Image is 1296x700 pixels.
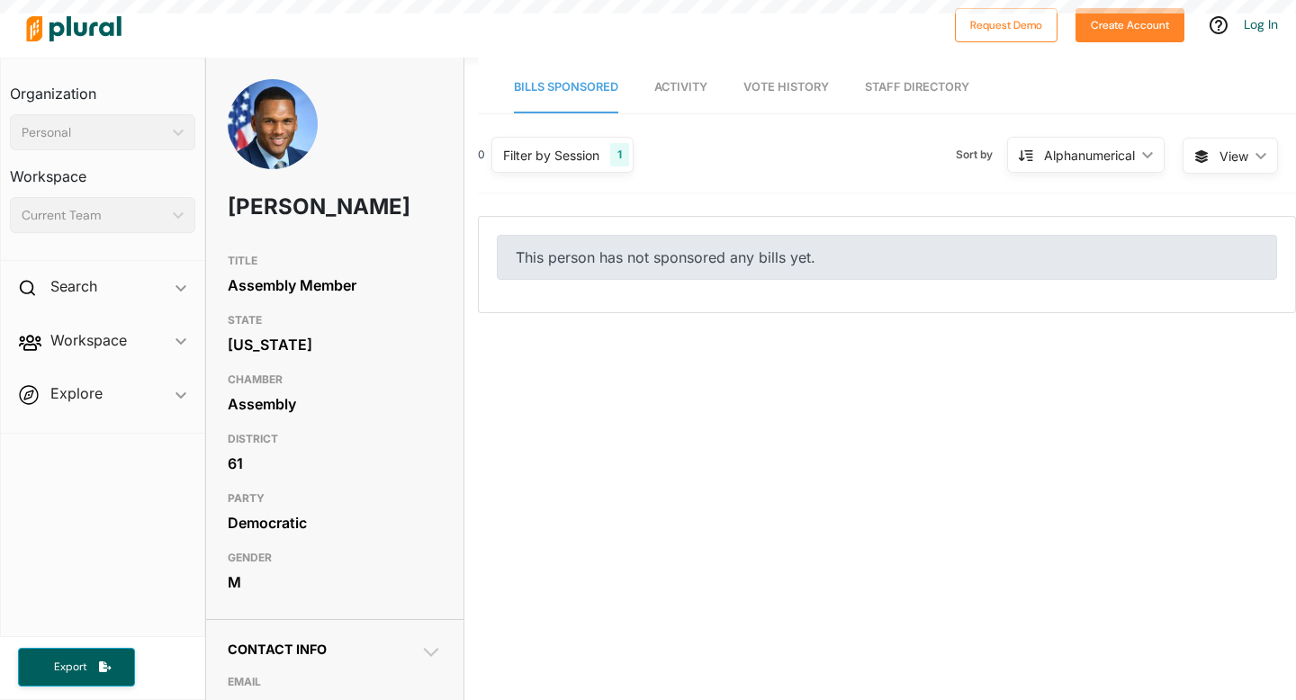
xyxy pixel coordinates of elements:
[228,79,318,213] img: Headshot of Charles Fall
[956,147,1007,163] span: Sort by
[654,80,707,94] span: Activity
[228,180,356,234] h1: [PERSON_NAME]
[10,150,195,190] h3: Workspace
[1044,146,1135,165] div: Alphanumerical
[228,272,442,299] div: Assembly Member
[228,250,442,272] h3: TITLE
[18,648,135,687] button: Export
[10,67,195,107] h3: Organization
[1075,14,1184,33] a: Create Account
[1219,147,1248,166] span: View
[228,488,442,509] h3: PARTY
[514,80,618,94] span: Bills Sponsored
[228,509,442,536] div: Democratic
[228,331,442,358] div: [US_STATE]
[478,147,485,163] div: 0
[228,310,442,331] h3: STATE
[228,671,442,693] h3: EMAIL
[228,642,327,657] span: Contact Info
[955,8,1057,42] button: Request Demo
[1075,8,1184,42] button: Create Account
[743,62,829,113] a: Vote History
[228,369,442,390] h3: CHAMBER
[228,450,442,477] div: 61
[503,146,599,165] div: Filter by Session
[228,390,442,417] div: Assembly
[497,235,1277,280] div: This person has not sponsored any bills yet.
[22,206,166,225] div: Current Team
[514,62,618,113] a: Bills Sponsored
[50,276,97,296] h2: Search
[228,569,442,596] div: M
[22,123,166,142] div: Personal
[610,143,629,166] div: 1
[1244,16,1278,32] a: Log In
[228,547,442,569] h3: GENDER
[41,660,99,675] span: Export
[228,428,442,450] h3: DISTRICT
[955,14,1057,33] a: Request Demo
[654,62,707,113] a: Activity
[865,62,969,113] a: Staff Directory
[743,80,829,94] span: Vote History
